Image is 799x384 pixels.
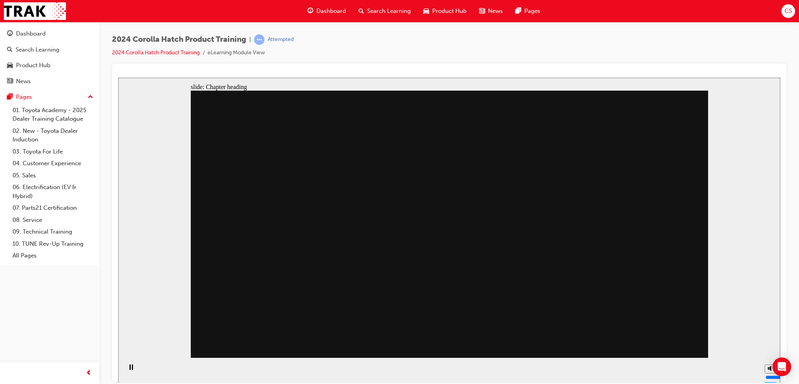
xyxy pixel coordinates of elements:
div: News [16,77,31,86]
div: playback controls [4,280,17,305]
div: Search Learning [16,45,59,54]
a: Dashboard [3,27,96,41]
div: Attempted [268,36,294,43]
span: pages-icon [7,94,13,101]
span: Dashboard [316,7,346,16]
a: 03. Toyota For Life [9,146,96,158]
a: news-iconNews [473,3,509,19]
span: 2024 Corolla Hatch Product Training [112,35,246,44]
span: learningRecordVerb_ATTEMPT-icon [254,34,265,45]
a: 08. Service [9,214,96,226]
span: news-icon [7,78,13,85]
span: | [249,35,251,44]
a: 04. Customer Experience [9,157,96,170]
span: CS [785,7,792,16]
a: News [3,74,96,89]
a: Search Learning [3,43,96,57]
span: Search Learning [367,7,411,16]
button: Pages [3,90,96,104]
span: car-icon [423,6,429,16]
div: misc controls [643,280,658,305]
span: guage-icon [307,6,313,16]
a: guage-iconDashboard [301,3,352,19]
span: search-icon [359,6,364,16]
div: Pages [16,93,32,102]
a: search-iconSearch Learning [352,3,417,19]
div: Dashboard [16,29,46,38]
span: News [488,7,503,16]
span: pages-icon [515,6,521,16]
span: Product Hub [432,7,467,16]
a: 07. Parts21 Certification [9,202,96,214]
button: DashboardSearch LearningProduct HubNews [3,25,96,90]
button: CS [781,4,795,18]
a: pages-iconPages [509,3,547,19]
a: 02. New - Toyota Dealer Induction [9,125,96,146]
span: Pages [524,7,540,16]
img: Trak [4,2,66,20]
a: 09. Technical Training [9,226,96,238]
a: Product Hub [3,58,96,73]
a: 01. Toyota Academy - 2025 Dealer Training Catalogue [9,104,96,125]
a: 06. Electrification (EV & Hybrid) [9,181,96,202]
a: 2024 Corolla Hatch Product Training [112,49,200,56]
a: 05. Sales [9,170,96,182]
span: news-icon [479,6,485,16]
input: volume [647,296,698,303]
a: car-iconProduct Hub [417,3,473,19]
button: Mute (Ctrl+Alt+M) [646,287,659,296]
li: eLearning Module View [208,48,265,57]
div: Open Intercom Messenger [772,357,791,376]
span: up-icon [88,92,93,102]
span: prev-icon [86,368,92,378]
span: car-icon [7,62,13,69]
a: 10. TUNE Rev-Up Training [9,238,96,250]
span: guage-icon [7,30,13,38]
button: Pause (Ctrl+Alt+P) [4,286,17,300]
span: search-icon [7,46,12,54]
div: Product Hub [16,61,50,70]
a: All Pages [9,250,96,262]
